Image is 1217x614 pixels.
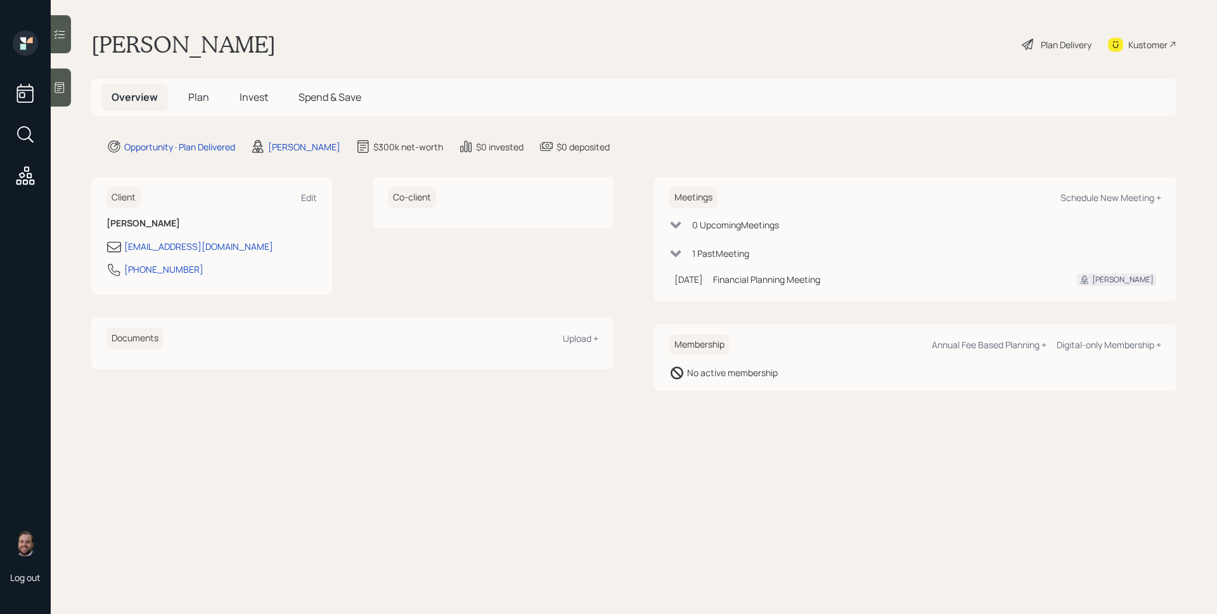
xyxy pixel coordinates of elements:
div: Digital-only Membership + [1057,339,1161,351]
div: 1 Past Meeting [692,247,749,260]
div: No active membership [687,366,778,379]
span: Invest [240,90,268,104]
div: [PHONE_NUMBER] [124,263,203,276]
span: Spend & Save [299,90,361,104]
h6: Co-client [388,187,436,208]
div: Schedule New Meeting + [1060,192,1161,204]
h1: [PERSON_NAME] [91,30,276,58]
span: Plan [188,90,209,104]
div: Kustomer [1128,38,1168,51]
div: [PERSON_NAME] [268,140,340,153]
h6: [PERSON_NAME] [106,218,317,229]
img: james-distasi-headshot.png [13,531,38,556]
div: Edit [301,192,317,204]
div: Upload + [563,332,598,344]
div: $0 deposited [557,140,610,153]
div: 0 Upcoming Meeting s [692,218,779,232]
h6: Membership [669,334,730,355]
div: [EMAIL_ADDRESS][DOMAIN_NAME] [124,240,273,253]
h6: Meetings [669,187,718,208]
h6: Client [106,187,141,208]
div: Log out [10,572,41,584]
span: Overview [112,90,158,104]
div: Opportunity · Plan Delivered [124,140,235,153]
h6: Documents [106,328,164,349]
div: Plan Delivery [1041,38,1091,51]
div: [DATE] [674,273,703,286]
div: Annual Fee Based Planning + [932,339,1046,351]
div: $0 invested [476,140,524,153]
div: $300k net-worth [373,140,443,153]
div: Financial Planning Meeting [713,273,1057,286]
div: [PERSON_NAME] [1092,274,1154,285]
